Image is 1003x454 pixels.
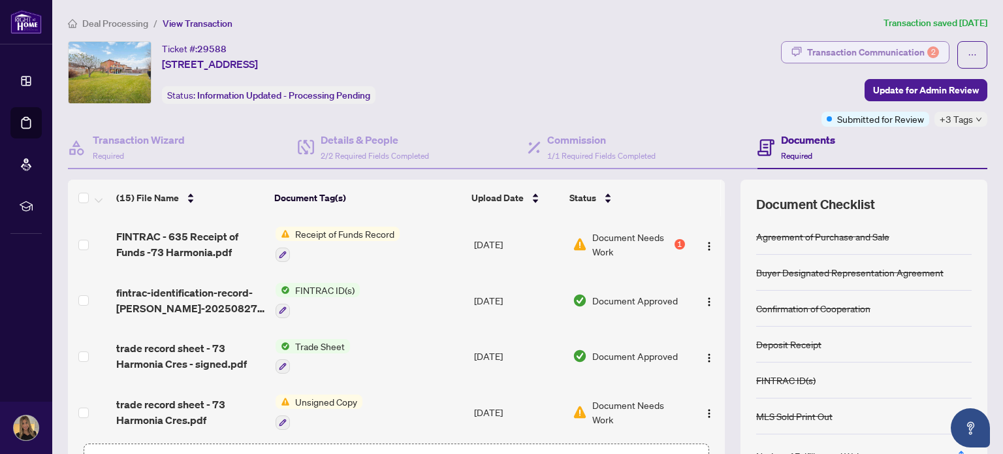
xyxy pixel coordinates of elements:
[968,50,977,59] span: ellipsis
[756,409,833,423] div: MLS Sold Print Out
[93,132,185,148] h4: Transaction Wizard
[290,283,360,297] span: FINTRAC ID(s)
[781,41,949,63] button: Transaction Communication2
[276,339,290,353] img: Status Icon
[573,349,587,363] img: Document Status
[704,297,714,307] img: Logo
[469,272,567,329] td: [DATE]
[162,41,227,56] div: Ticket #:
[153,16,157,31] li: /
[699,346,720,366] button: Logo
[68,19,77,28] span: home
[756,229,889,244] div: Agreement of Purchase and Sale
[756,195,875,214] span: Document Checklist
[290,227,400,241] span: Receipt of Funds Record
[469,216,567,272] td: [DATE]
[837,112,924,126] span: Submitted for Review
[592,230,672,259] span: Document Needs Work
[704,353,714,363] img: Logo
[116,191,179,205] span: (15) File Name
[951,408,990,447] button: Open asap
[704,241,714,251] img: Logo
[197,43,227,55] span: 29588
[163,18,232,29] span: View Transaction
[276,227,290,241] img: Status Icon
[466,180,564,216] th: Upload Date
[927,46,939,58] div: 2
[276,395,362,430] button: Status IconUnsigned Copy
[14,415,39,440] img: Profile Icon
[69,42,151,103] img: IMG-N12026336_1.jpg
[269,180,467,216] th: Document Tag(s)
[704,408,714,419] img: Logo
[573,237,587,251] img: Document Status
[592,349,678,363] span: Document Approved
[699,290,720,311] button: Logo
[116,229,264,260] span: FINTRAC - 635 Receipt of Funds -73 Harmonia.pdf
[976,116,982,123] span: down
[592,293,678,308] span: Document Approved
[82,18,148,29] span: Deal Processing
[116,285,264,316] span: fintrac-identification-record-[PERSON_NAME]-20250827-101333.pdf
[699,402,720,423] button: Logo
[116,340,264,372] span: trade record sheet - 73 Harmonia Cres - signed.pdf
[469,384,567,440] td: [DATE]
[10,10,42,34] img: logo
[756,337,821,351] div: Deposit Receipt
[162,56,258,72] span: [STREET_ADDRESS]
[592,398,685,427] span: Document Needs Work
[573,405,587,419] img: Document Status
[469,329,567,385] td: [DATE]
[569,191,596,205] span: Status
[276,339,350,374] button: Status IconTrade Sheet
[756,373,816,387] div: FINTRAC ID(s)
[573,293,587,308] img: Document Status
[781,132,835,148] h4: Documents
[547,132,656,148] h4: Commission
[756,265,944,280] div: Buyer Designated Representation Agreement
[564,180,686,216] th: Status
[197,89,370,101] span: Information Updated - Processing Pending
[93,151,124,161] span: Required
[547,151,656,161] span: 1/1 Required Fields Completed
[675,239,685,250] div: 1
[471,191,524,205] span: Upload Date
[321,132,429,148] h4: Details & People
[276,283,290,297] img: Status Icon
[940,112,973,127] span: +3 Tags
[321,151,429,161] span: 2/2 Required Fields Completed
[290,339,350,353] span: Trade Sheet
[699,234,720,255] button: Logo
[276,283,360,318] button: Status IconFINTRAC ID(s)
[756,301,870,316] div: Confirmation of Cooperation
[873,80,979,101] span: Update for Admin Review
[807,42,939,63] div: Transaction Communication
[116,397,264,428] span: trade record sheet - 73 Harmonia Cres.pdf
[290,395,362,409] span: Unsigned Copy
[884,16,987,31] article: Transaction saved [DATE]
[111,180,269,216] th: (15) File Name
[865,79,987,101] button: Update for Admin Review
[276,227,400,262] button: Status IconReceipt of Funds Record
[276,395,290,409] img: Status Icon
[162,86,375,104] div: Status:
[781,151,812,161] span: Required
